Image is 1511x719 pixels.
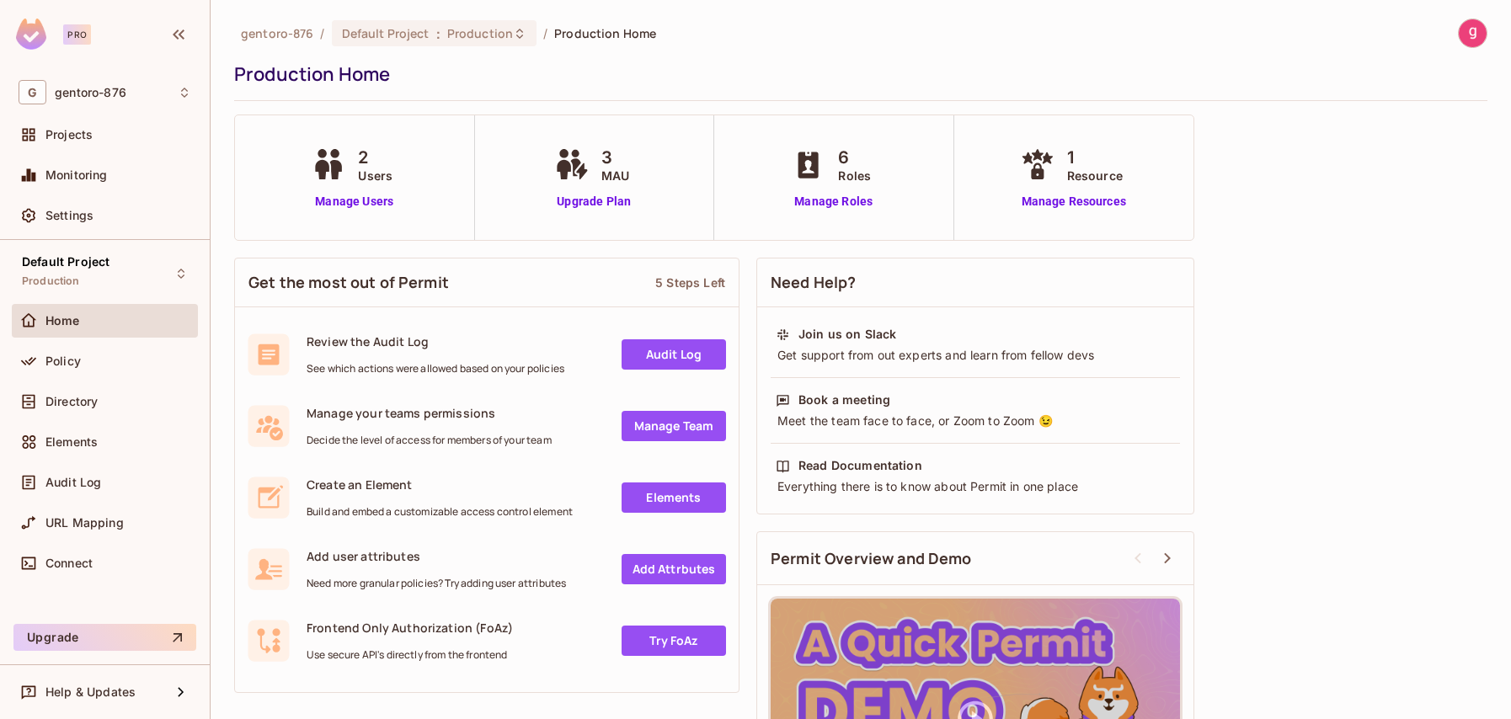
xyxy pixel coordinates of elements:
div: Pro [63,24,91,45]
span: Production [447,25,513,41]
span: Monitoring [45,168,108,182]
span: Add user attributes [307,548,566,564]
a: Upgrade Plan [551,193,638,210]
span: Create an Element [307,477,573,493]
div: Everything there is to know about Permit in one place [776,478,1175,495]
span: 1 [1067,145,1123,170]
span: 6 [838,145,871,170]
span: Default Project [22,255,109,269]
span: Use secure API's directly from the frontend [307,648,513,662]
span: Roles [838,167,871,184]
span: Review the Audit Log [307,333,564,349]
img: SReyMgAAAABJRU5ErkJggg== [16,19,46,50]
span: Decide the level of access for members of your team [307,434,552,447]
span: Home [45,314,80,328]
span: Connect [45,557,93,570]
a: Audit Log [622,339,726,370]
span: the active workspace [241,25,313,41]
span: Help & Updates [45,685,136,699]
div: Book a meeting [798,391,890,408]
span: Production [22,274,80,288]
span: Get the most out of Permit [248,272,449,293]
div: Get support from out experts and learn from fellow devs [776,347,1175,364]
a: Manage Resources [1017,193,1131,210]
span: Directory [45,395,98,408]
span: Build and embed a customizable access control element [307,505,573,519]
div: 5 Steps Left [655,274,725,290]
div: Production Home [234,61,1479,87]
span: Resource [1067,167,1123,184]
span: Frontend Only Authorization (FoAz) [307,620,513,636]
span: Elements [45,435,98,449]
span: Permit Overview and Demo [771,548,972,569]
span: Default Project [342,25,430,41]
a: Try FoAz [622,626,726,656]
div: Join us on Slack [798,326,896,343]
span: URL Mapping [45,516,124,530]
a: Manage Roles [788,193,879,210]
span: Workspace: gentoro-876 [55,86,126,99]
div: Read Documentation [798,457,922,474]
span: Settings [45,209,93,222]
span: Need more granular policies? Try adding user attributes [307,577,566,590]
span: Projects [45,128,93,141]
a: Elements [622,482,726,513]
span: : [435,27,441,40]
img: gentoro [1459,19,1487,47]
span: 3 [601,145,629,170]
span: Manage your teams permissions [307,405,552,421]
li: / [543,25,547,41]
span: Production Home [554,25,656,41]
span: Users [358,167,392,184]
a: Manage Users [307,193,401,210]
button: Upgrade [13,624,196,651]
span: Policy [45,354,81,368]
li: / [320,25,324,41]
span: Need Help? [771,272,857,293]
a: Add Attrbutes [622,554,726,584]
div: Meet the team face to face, or Zoom to Zoom 😉 [776,413,1175,429]
span: See which actions were allowed based on your policies [307,362,564,375]
a: Manage Team [622,411,726,441]
span: 2 [358,145,392,170]
span: G [19,80,46,104]
span: MAU [601,167,629,184]
span: Audit Log [45,476,101,489]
